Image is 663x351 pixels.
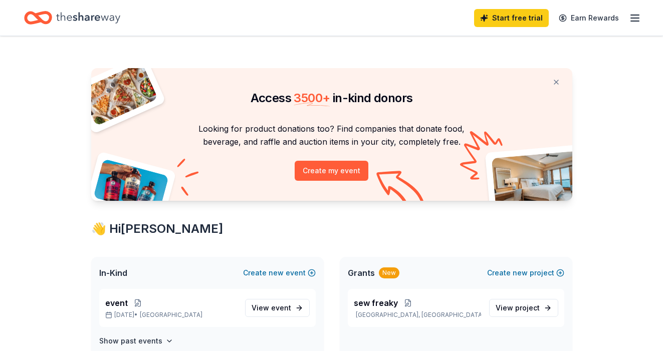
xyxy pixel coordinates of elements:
[354,311,481,319] p: [GEOGRAPHIC_DATA], [GEOGRAPHIC_DATA]
[513,267,528,279] span: new
[354,297,398,309] span: sew freaky
[91,221,572,237] div: 👋 Hi [PERSON_NAME]
[515,303,540,312] span: project
[269,267,284,279] span: new
[496,302,540,314] span: View
[105,311,237,319] p: [DATE] •
[553,9,625,27] a: Earn Rewards
[105,297,128,309] span: event
[99,267,127,279] span: In-Kind
[295,161,368,181] button: Create my event
[348,267,375,279] span: Grants
[379,267,399,278] div: New
[24,6,120,30] a: Home
[245,299,310,317] a: View event
[99,335,173,347] button: Show past events
[103,122,560,149] p: Looking for product donations too? Find companies that donate food, beverage, and raffle and auct...
[487,267,564,279] button: Createnewproject
[376,171,426,208] img: Curvy arrow
[489,299,558,317] a: View project
[474,9,549,27] a: Start free trial
[271,303,291,312] span: event
[243,267,316,279] button: Createnewevent
[251,91,413,105] span: Access in-kind donors
[294,91,330,105] span: 3500 +
[99,335,162,347] h4: Show past events
[80,62,158,126] img: Pizza
[252,302,291,314] span: View
[140,311,202,319] span: [GEOGRAPHIC_DATA]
